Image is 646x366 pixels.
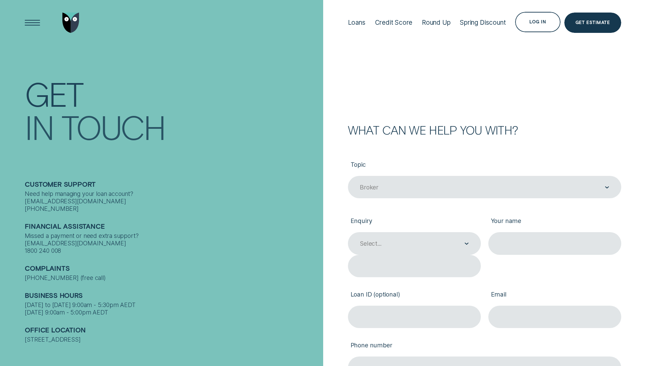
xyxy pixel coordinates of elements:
[61,111,165,142] div: Touch
[488,285,621,306] label: Email
[348,336,621,357] label: Phone number
[564,13,621,33] a: Get Estimate
[348,211,481,232] label: Enquiry
[22,13,43,33] button: Open Menu
[25,336,319,343] div: [STREET_ADDRESS]
[25,78,83,109] div: Get
[360,184,378,191] div: Broker
[25,190,319,213] div: Need help managing your loan account? [EMAIL_ADDRESS][DOMAIN_NAME] [PHONE_NUMBER]
[375,19,413,26] div: Credit Score
[422,19,451,26] div: Round Up
[25,76,319,139] h1: Get In Touch
[348,155,621,176] label: Topic
[460,19,506,26] div: Spring Discount
[25,301,319,316] div: [DATE] to [DATE] 9:00am - 5:30pm AEDT [DATE] 9:00am - 5:00pm AEDT
[348,285,481,306] label: Loan ID (optional)
[348,124,621,136] h2: What can we help you with?
[25,111,53,142] div: In
[62,13,79,33] img: Wisr
[25,222,319,232] h2: Financial assistance
[348,19,366,26] div: Loans
[25,274,319,282] div: [PHONE_NUMBER] (free call)
[360,240,381,247] div: Select...
[25,291,319,301] h2: Business Hours
[25,264,319,274] h2: Complaints
[25,326,319,336] h2: Office Location
[25,232,319,255] div: Missed a payment or need extra support? [EMAIL_ADDRESS][DOMAIN_NAME] 1800 240 008
[515,12,560,32] button: Log in
[488,211,621,232] label: Your name
[25,180,319,190] h2: Customer support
